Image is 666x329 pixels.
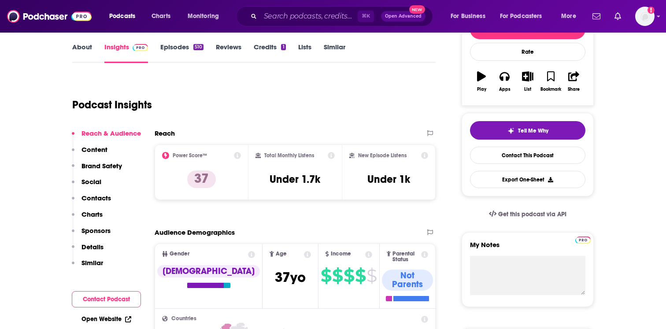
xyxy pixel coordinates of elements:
h2: Reach [155,129,175,137]
span: $ [344,269,354,283]
p: Charts [81,210,103,218]
span: 37 yo [275,269,306,286]
a: Lists [298,43,311,63]
span: $ [332,269,343,283]
span: Open Advanced [385,14,422,18]
input: Search podcasts, credits, & more... [260,9,358,23]
button: Bookmark [539,66,562,97]
p: Reach & Audience [81,129,141,137]
p: Sponsors [81,226,111,235]
div: Apps [499,87,511,92]
a: Pro website [575,235,591,244]
a: Credits1 [254,43,285,63]
button: List [516,66,539,97]
p: Brand Safety [81,162,122,170]
h2: Power Score™ [173,152,207,159]
div: 510 [193,44,203,50]
h1: Podcast Insights [72,98,152,111]
button: tell me why sparkleTell Me Why [470,121,585,140]
span: Parental Status [392,251,419,262]
span: For Podcasters [500,10,542,22]
div: Bookmark [540,87,561,92]
button: open menu [494,9,555,23]
h3: Under 1k [367,173,410,186]
span: $ [366,269,377,283]
p: Social [81,177,101,186]
button: Show profile menu [635,7,655,26]
button: open menu [555,9,587,23]
button: Sponsors [72,226,111,243]
div: Not Parents [382,270,433,291]
span: Charts [152,10,170,22]
button: Social [72,177,101,194]
span: Monitoring [188,10,219,22]
button: Open AdvancedNew [381,11,425,22]
img: Podchaser Pro [133,44,148,51]
span: ⌘ K [358,11,374,22]
span: Gender [170,251,189,257]
button: Charts [72,210,103,226]
button: open menu [181,9,230,23]
span: $ [321,269,331,283]
svg: Add a profile image [647,7,655,14]
span: Age [276,251,287,257]
button: open menu [103,9,147,23]
button: Contacts [72,194,111,210]
button: Reach & Audience [72,129,141,145]
button: Brand Safety [72,162,122,178]
button: Apps [493,66,516,97]
a: Reviews [216,43,241,63]
a: Similar [324,43,345,63]
span: For Business [451,10,485,22]
a: Get this podcast via API [482,203,573,225]
span: $ [355,269,366,283]
button: Content [72,145,107,162]
h2: Total Monthly Listens [264,152,314,159]
div: Play [477,87,486,92]
button: open menu [444,9,496,23]
h2: Audience Demographics [155,228,235,237]
p: 37 [187,170,216,188]
img: tell me why sparkle [507,127,514,134]
a: Episodes510 [160,43,203,63]
span: Podcasts [109,10,135,22]
a: InsightsPodchaser Pro [104,43,148,63]
span: Tell Me Why [518,127,548,134]
span: Income [331,251,351,257]
label: My Notes [470,240,585,256]
span: More [561,10,576,22]
a: Charts [146,9,176,23]
a: Contact This Podcast [470,147,585,164]
button: Contact Podcast [72,291,141,307]
a: Show notifications dropdown [611,9,625,24]
a: About [72,43,92,63]
button: Similar [72,259,103,275]
button: Play [470,66,493,97]
button: Details [72,243,104,259]
span: Countries [171,316,196,322]
button: Share [562,66,585,97]
span: New [409,5,425,14]
p: Details [81,243,104,251]
div: [DEMOGRAPHIC_DATA] [157,265,260,277]
span: Get this podcast via API [498,211,566,218]
div: Rate [470,43,585,61]
img: User Profile [635,7,655,26]
h3: Under 1.7k [270,173,320,186]
div: Share [568,87,580,92]
img: Podchaser - Follow, Share and Rate Podcasts [7,8,92,25]
p: Content [81,145,107,154]
div: List [524,87,531,92]
p: Contacts [81,194,111,202]
div: Search podcasts, credits, & more... [244,6,441,26]
span: Logged in as Marketing09 [635,7,655,26]
button: Export One-Sheet [470,171,585,188]
div: 1 [281,44,285,50]
a: Open Website [81,315,131,323]
p: Similar [81,259,103,267]
img: Podchaser Pro [575,237,591,244]
h2: New Episode Listens [358,152,407,159]
a: Show notifications dropdown [589,9,604,24]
